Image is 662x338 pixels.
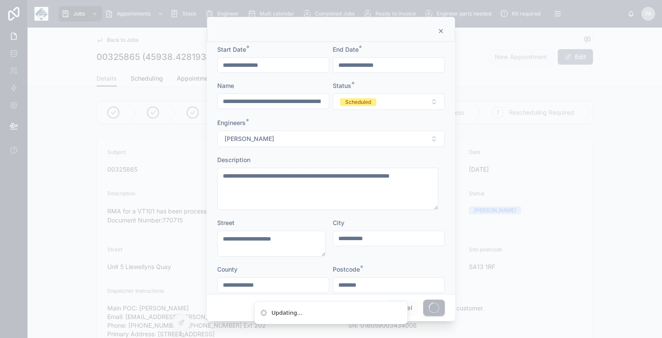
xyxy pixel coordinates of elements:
[333,46,359,53] span: End Date
[217,131,445,147] button: Select Button
[217,219,234,226] span: Street
[333,266,360,273] span: Postcode
[217,46,246,53] span: Start Date
[333,82,351,89] span: Status
[217,82,234,89] span: Name
[333,94,445,110] button: Select Button
[272,309,303,317] div: Updating...
[225,135,274,143] span: [PERSON_NAME]
[217,156,250,163] span: Description
[217,119,246,126] span: Engineers
[345,98,371,106] div: Scheduled
[333,219,344,226] span: City
[217,266,237,273] span: County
